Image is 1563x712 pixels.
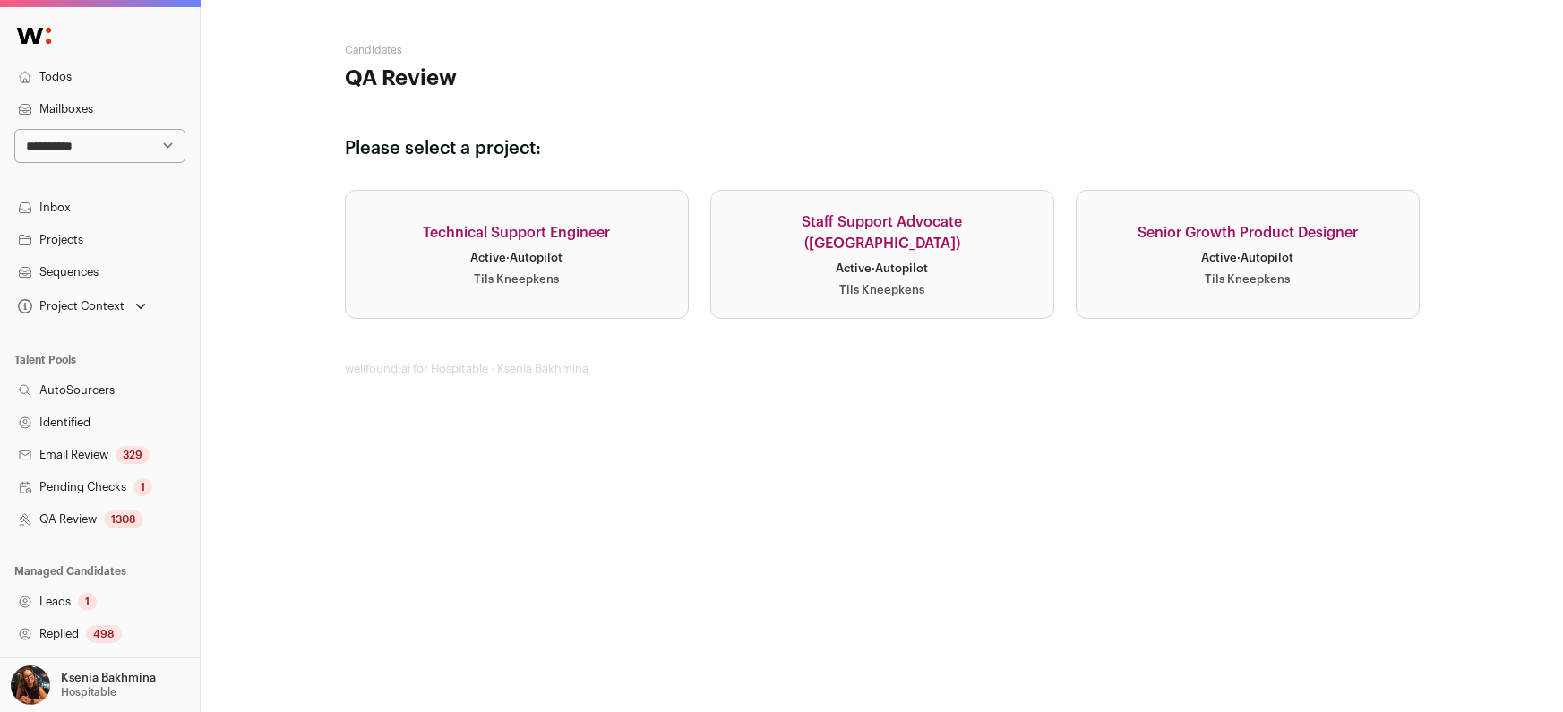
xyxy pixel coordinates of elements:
[133,478,152,496] div: 1
[14,299,125,313] div: Project Context
[872,262,875,274] span: ·
[733,211,1032,254] div: Staff Support Advocate ([GEOGRAPHIC_DATA])
[104,510,143,528] div: 1308
[11,665,50,705] img: 13968079-medium_jpg
[710,190,1054,319] a: Staff Support Advocate (North America)
[86,625,122,643] div: 498
[61,685,116,699] p: Hospitable
[836,262,928,276] div: Active Autopilot
[1205,272,1290,287] div: Tils Kneepkens
[345,64,703,93] h1: QA Review
[506,252,510,263] span: ·
[345,190,689,319] a: Technical Support Engineer
[345,136,1420,161] h3: Please select a project:
[7,665,159,705] button: Open dropdown
[116,446,150,464] div: 329
[1237,252,1241,263] span: ·
[1201,251,1293,265] div: Active Autopilot
[839,283,924,297] div: Tils Kneepkens
[474,272,559,287] div: Tils Kneepkens
[1138,222,1358,244] div: Senior Growth Product Designer
[78,593,97,611] div: 1
[345,362,1420,376] footer: wellfound:ai for Hospitable - Ksenia Bakhmina
[1076,190,1420,319] a: Senior Growth Product Designer
[470,251,563,265] div: Active Autopilot
[423,222,610,244] div: Technical Support Engineer
[345,43,703,57] h2: Candidates
[61,671,156,685] p: Ksenia Bakhmina
[7,18,61,54] img: Wellfound
[14,294,150,319] button: Open dropdown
